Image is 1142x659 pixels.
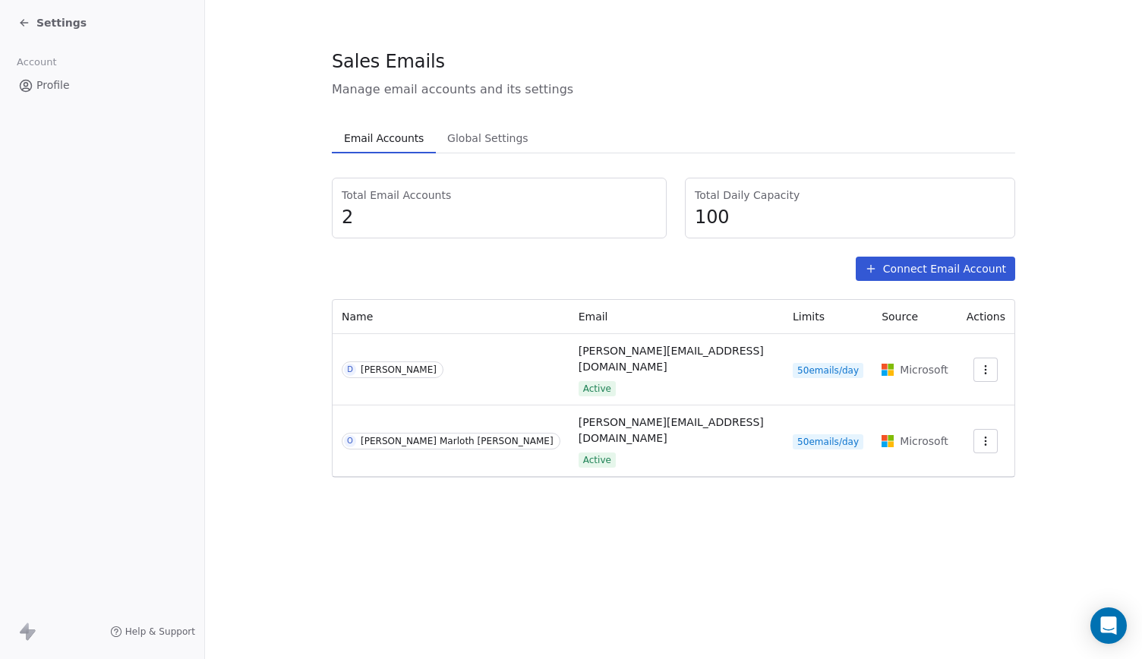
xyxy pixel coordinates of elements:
[793,434,863,449] span: 50 emails/day
[12,73,192,98] a: Profile
[900,434,948,449] span: Microsoft
[579,452,616,468] span: Active
[900,362,948,377] span: Microsoft
[18,15,87,30] a: Settings
[10,51,63,74] span: Account
[361,436,554,446] div: [PERSON_NAME] Marloth [PERSON_NAME]
[332,80,1015,99] span: Manage email accounts and its settings
[338,128,430,149] span: Email Accounts
[695,188,1005,203] span: Total Daily Capacity
[967,311,1005,323] span: Actions
[125,626,195,638] span: Help & Support
[1090,607,1127,644] div: Open Intercom Messenger
[342,188,657,203] span: Total Email Accounts
[347,435,353,447] div: O
[882,311,918,323] span: Source
[110,626,195,638] a: Help & Support
[342,311,373,323] span: Name
[793,363,863,378] span: 50 emails/day
[793,311,825,323] span: Limits
[856,257,1015,281] button: Connect Email Account
[36,15,87,30] span: Settings
[441,128,535,149] span: Global Settings
[36,77,70,93] span: Profile
[579,311,608,323] span: Email
[579,381,616,396] span: Active
[695,206,1005,229] span: 100
[579,415,774,446] span: [PERSON_NAME][EMAIL_ADDRESS][DOMAIN_NAME]
[361,364,437,375] div: [PERSON_NAME]
[342,206,657,229] span: 2
[332,50,445,73] span: Sales Emails
[347,364,353,376] div: D
[579,343,774,375] span: [PERSON_NAME][EMAIL_ADDRESS][DOMAIN_NAME]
